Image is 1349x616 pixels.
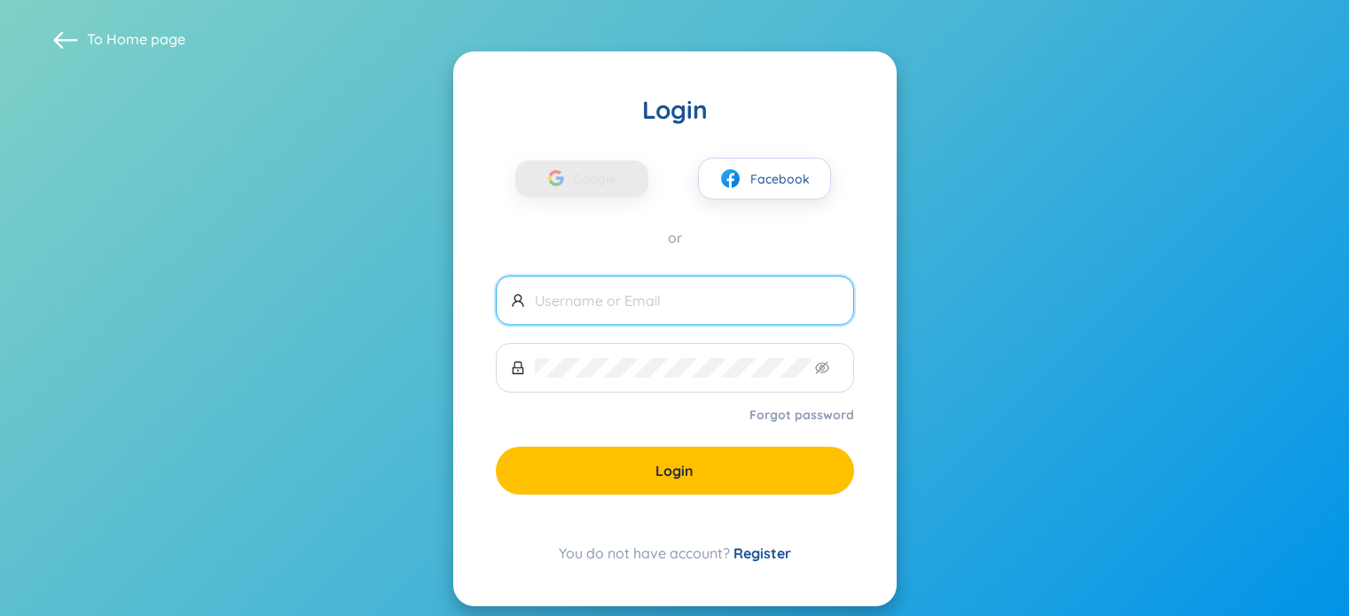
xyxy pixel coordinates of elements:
button: Login [496,447,854,495]
button: facebookFacebook [698,158,831,199]
span: lock [511,361,525,375]
div: or [496,228,854,247]
img: facebook [719,168,741,190]
a: Home page [106,30,185,48]
span: Login [655,461,694,480]
a: Register [733,544,791,562]
input: Username or Email [535,291,839,310]
span: eye-invisible [815,361,829,375]
div: You do not have account? [496,542,854,564]
span: Facebook [750,169,810,189]
div: Login [496,94,854,126]
span: Google [573,160,624,198]
span: To [87,29,185,49]
button: Google [515,160,648,198]
a: Forgot password [749,406,854,424]
span: user [511,293,525,308]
